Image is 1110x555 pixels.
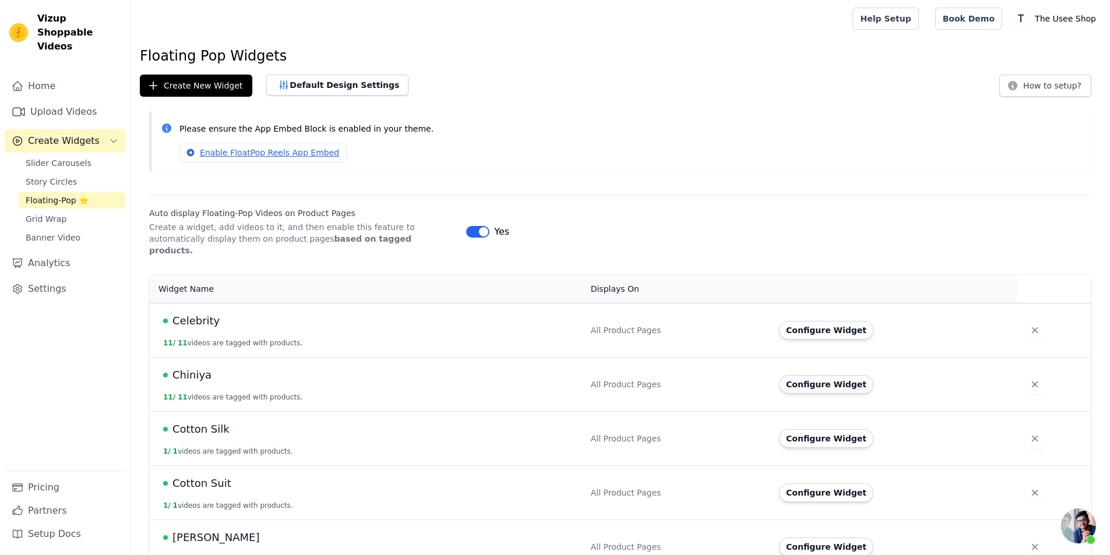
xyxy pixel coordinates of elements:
[163,338,302,348] button: 11/ 11videos are tagged with products.
[173,447,178,455] span: 1
[163,319,168,323] span: Live Published
[172,421,230,437] span: Cotton Silk
[163,393,302,402] button: 11/ 11videos are tagged with products.
[779,483,873,502] button: Configure Widget
[779,321,873,340] button: Configure Widget
[172,529,260,546] span: [PERSON_NAME]
[163,447,171,455] span: 1 /
[37,12,121,54] span: Vizup Shoppable Videos
[173,501,178,510] span: 1
[1017,13,1024,24] text: T
[149,234,411,255] strong: based on tagged products.
[591,324,765,336] div: All Product Pages
[591,433,765,444] div: All Product Pages
[26,176,77,188] span: Story Circles
[28,134,100,148] span: Create Widgets
[163,373,168,377] span: Live Published
[178,393,188,401] span: 11
[163,393,175,401] span: 11 /
[5,499,125,522] a: Partners
[852,8,918,30] a: Help Setup
[591,541,765,553] div: All Product Pages
[779,429,873,448] button: Configure Widget
[179,143,347,162] a: Enable FloatPop Reels App Embed
[19,229,125,246] a: Banner Video
[19,155,125,171] a: Slider Carousels
[9,23,28,42] img: Vizup
[140,47,1101,65] h1: Floating Pop Widgets
[5,277,125,301] a: Settings
[5,522,125,546] a: Setup Docs
[1061,508,1096,543] div: Open chat
[172,475,231,492] span: Cotton Suit
[1030,8,1101,29] p: The Usee Shop
[591,379,765,390] div: All Product Pages
[1024,482,1045,503] button: Delete widget
[178,339,188,347] span: 11
[1024,320,1045,341] button: Delete widget
[999,75,1091,97] button: How to setup?
[999,83,1091,94] a: How to setup?
[179,122,1082,136] p: Please ensure the App Embed Block is enabled in your theme.
[163,501,171,510] span: 1 /
[26,157,91,169] span: Slider Carousels
[19,192,125,208] a: Floating-Pop ⭐
[1012,8,1101,29] button: T The Usee Shop
[466,225,509,239] button: Yes
[19,174,125,190] a: Story Circles
[26,232,80,243] span: Banner Video
[163,481,168,486] span: Live Published
[26,213,66,225] span: Grid Wrap
[5,476,125,499] a: Pricing
[5,129,125,153] button: Create Widgets
[140,75,252,97] button: Create New Widget
[1024,374,1045,395] button: Delete widget
[163,339,175,347] span: 11 /
[584,275,772,303] th: Displays On
[172,313,220,329] span: Celebrity
[266,75,408,96] button: Default Design Settings
[163,427,168,432] span: Live Published
[5,75,125,98] a: Home
[779,375,873,394] button: Configure Widget
[591,487,765,499] div: All Product Pages
[163,501,293,510] button: 1/ 1videos are tagged with products.
[172,367,212,383] span: Chiniya
[149,207,457,219] label: Auto display Floating-Pop Videos on Product Pages
[1024,428,1045,449] button: Delete widget
[494,225,509,239] span: Yes
[935,8,1002,30] a: Book Demo
[149,221,457,256] p: Create a widget, add videos to it, and then enable this feature to automatically display them on ...
[19,211,125,227] a: Grid Wrap
[163,447,293,456] button: 1/ 1videos are tagged with products.
[163,535,168,540] span: Live Published
[26,195,89,206] span: Floating-Pop ⭐
[5,100,125,123] a: Upload Videos
[149,275,584,303] th: Widget Name
[5,252,125,275] a: Analytics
